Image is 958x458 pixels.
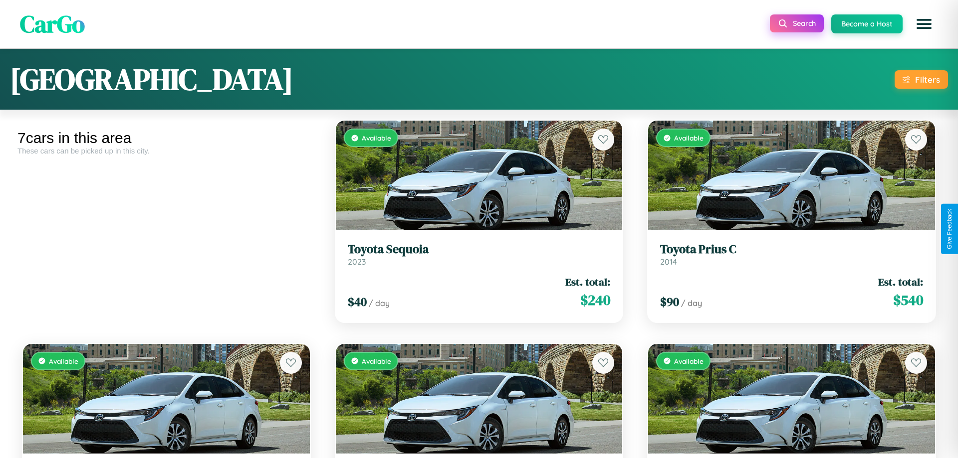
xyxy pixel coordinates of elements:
[674,357,704,365] span: Available
[893,290,923,310] span: $ 540
[362,134,391,142] span: Available
[770,14,824,32] button: Search
[681,298,702,308] span: / day
[10,59,293,100] h1: [GEOGRAPHIC_DATA]
[660,242,923,257] h3: Toyota Prius C
[895,70,948,89] button: Filters
[660,294,679,310] span: $ 90
[660,242,923,267] a: Toyota Prius C2014
[565,275,610,289] span: Est. total:
[17,130,315,147] div: 7 cars in this area
[831,14,903,33] button: Become a Host
[674,134,704,142] span: Available
[369,298,390,308] span: / day
[348,242,611,267] a: Toyota Sequoia2023
[49,357,78,365] span: Available
[348,294,367,310] span: $ 40
[910,10,938,38] button: Open menu
[348,257,366,267] span: 2023
[946,209,953,249] div: Give Feedback
[580,290,610,310] span: $ 240
[20,7,85,40] span: CarGo
[660,257,677,267] span: 2014
[348,242,611,257] h3: Toyota Sequoia
[793,19,816,28] span: Search
[17,147,315,155] div: These cars can be picked up in this city.
[915,74,940,85] div: Filters
[878,275,923,289] span: Est. total:
[362,357,391,365] span: Available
